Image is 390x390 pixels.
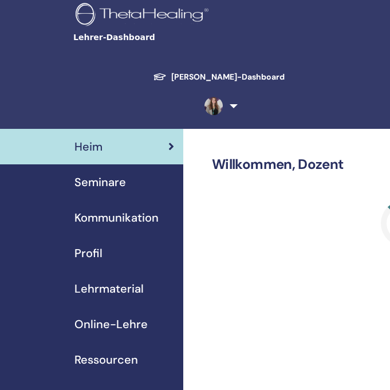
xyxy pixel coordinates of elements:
[74,138,103,155] span: Heim
[62,44,145,66] button: Toggle navigation
[74,316,148,333] span: Online-Lehre
[73,31,245,44] span: Lehrer-Dashboard
[74,351,138,368] span: Ressourcen
[74,174,126,191] span: Seminare
[144,66,294,88] a: [PERSON_NAME]-Dashboard
[74,245,103,262] span: Profil
[74,280,144,297] span: Lehrmaterial
[74,209,159,226] span: Kommunikation
[76,3,212,29] img: logo.png
[204,97,223,115] img: default.jpg
[153,72,167,82] img: graduation-cap-white.svg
